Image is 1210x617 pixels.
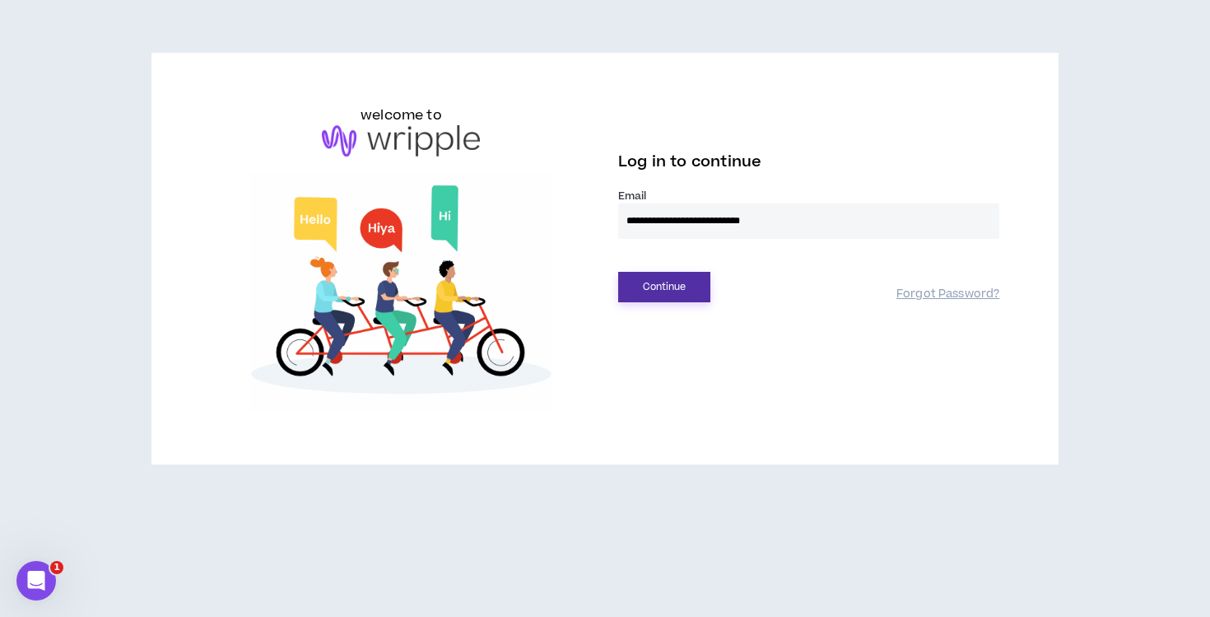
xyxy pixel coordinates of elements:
iframe: Intercom live chat [16,561,56,601]
span: 1 [50,561,63,574]
label: Email [618,189,999,203]
button: Continue [618,272,710,302]
h6: welcome to [361,105,442,125]
img: logo-brand.png [322,125,480,157]
img: Welcome to Wripple [211,173,592,413]
a: Forgot Password? [896,287,999,302]
span: Log in to continue [618,152,761,172]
